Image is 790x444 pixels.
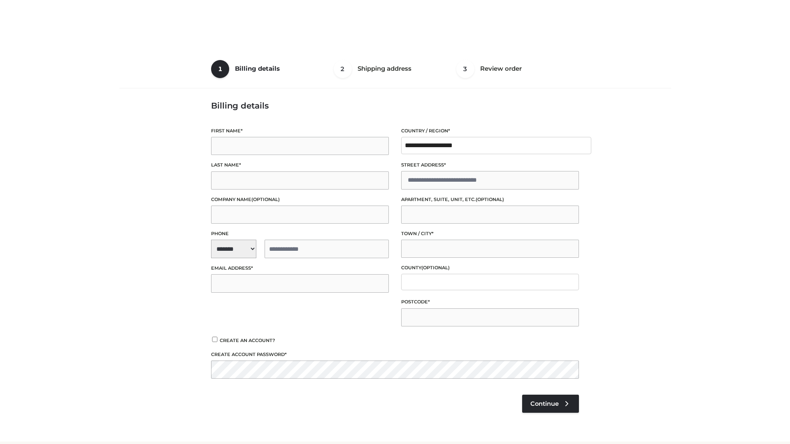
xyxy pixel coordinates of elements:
span: Continue [530,400,559,407]
span: 3 [456,60,474,78]
label: Country / Region [401,127,579,135]
span: (optional) [251,197,280,202]
label: Last name [211,161,389,169]
label: County [401,264,579,272]
input: Create an account? [211,337,218,342]
label: First name [211,127,389,135]
span: Shipping address [358,65,411,72]
span: (optional) [421,265,450,271]
span: 2 [334,60,352,78]
a: Continue [522,395,579,413]
label: Town / City [401,230,579,238]
span: Review order [480,65,522,72]
label: Street address [401,161,579,169]
label: Company name [211,196,389,203]
span: Create an account? [220,338,275,343]
h3: Billing details [211,101,579,111]
label: Apartment, suite, unit, etc. [401,196,579,203]
label: Phone [211,230,389,238]
span: (optional) [476,197,504,202]
span: Billing details [235,65,280,72]
label: Email address [211,264,389,272]
label: Create account password [211,351,579,358]
label: Postcode [401,298,579,306]
span: 1 [211,60,229,78]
